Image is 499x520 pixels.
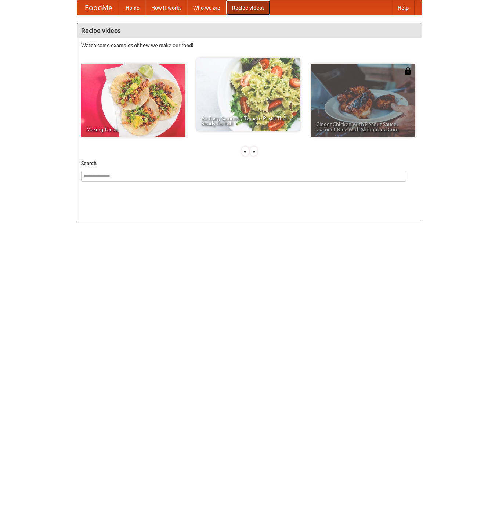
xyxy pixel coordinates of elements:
span: An Easy, Summery Tomato Pasta That's Ready for Fall [201,116,295,126]
div: » [250,147,257,156]
a: An Easy, Summery Tomato Pasta That's Ready for Fall [196,58,300,131]
a: FoodMe [77,0,120,15]
a: Making Tacos [81,64,185,137]
a: Recipe videos [226,0,270,15]
a: How it works [145,0,187,15]
img: 483408.png [404,67,412,75]
p: Watch some examples of how we make our food! [81,42,418,49]
div: « [242,147,249,156]
a: Home [120,0,145,15]
h5: Search [81,159,418,167]
a: Help [392,0,415,15]
span: Making Tacos [86,127,180,132]
a: Who we are [187,0,226,15]
h4: Recipe videos [77,23,422,38]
